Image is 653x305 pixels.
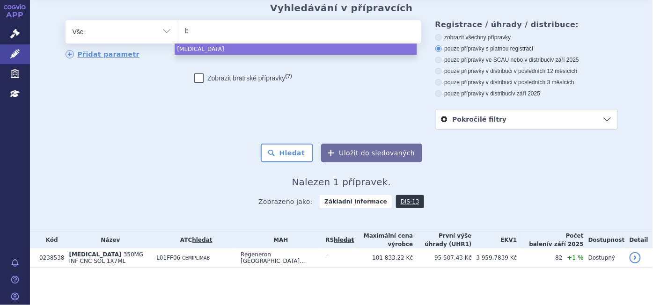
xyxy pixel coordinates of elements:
[286,73,292,79] abbr: (?)
[435,79,618,86] label: pouze přípravky v distribuci v posledních 3 měsících
[435,45,618,52] label: pouze přípravky s platnou registrací
[354,248,413,268] td: 101 833,22 Kč
[435,67,618,75] label: pouze přípravky v distribuci v posledních 12 měsících
[182,255,210,261] span: CEMIPLIMAB
[584,248,625,268] td: Dostupný
[258,195,313,208] span: Zobrazeno jako:
[334,237,354,243] a: vyhledávání neobsahuje žádnou platnou referenční skupinu
[270,2,413,14] h2: Vyhledávání v přípravcích
[549,241,584,247] span: v září 2025
[435,20,618,29] h3: Registrace / úhrady / distribuce:
[156,254,180,261] span: L01FF06
[292,176,391,188] span: Nalezen 1 přípravek.
[192,237,212,243] a: hledat
[413,232,471,248] th: První výše úhrady (UHR1)
[472,248,517,268] td: 3 959,7839 Kč
[513,90,540,97] span: v září 2025
[35,232,64,248] th: Kód
[517,248,563,268] td: 82
[194,73,292,83] label: Zobrazit bratrské přípravky
[625,232,653,248] th: Detail
[321,144,422,162] button: Uložit do sledovaných
[551,57,579,63] span: v září 2025
[334,237,354,243] del: hledat
[630,252,641,263] a: detail
[69,251,121,258] span: [MEDICAL_DATA]
[517,232,584,248] th: Počet balení
[321,248,354,268] td: -
[396,195,424,208] a: DIS-13
[236,248,321,268] td: Regeneron [GEOGRAPHIC_DATA]...
[584,232,625,248] th: Dostupnost
[64,232,152,248] th: Název
[354,232,413,248] th: Maximální cena výrobce
[435,56,618,64] label: pouze přípravky ve SCAU nebo v distribuci
[236,232,321,248] th: MAH
[436,109,617,129] a: Pokročilé filtry
[261,144,314,162] button: Hledat
[66,50,140,58] a: Přidat parametr
[175,44,418,55] li: [MEDICAL_DATA]
[413,248,471,268] td: 95 507,43 Kč
[320,195,392,208] strong: Základní informace
[472,232,517,248] th: EKV1
[69,251,143,264] span: 350MG INF CNC SOL 1X7ML
[435,90,618,97] label: pouze přípravky v distribuci
[321,232,354,248] th: RS
[35,248,64,268] td: 0238538
[435,34,618,41] label: zobrazit všechny přípravky
[152,232,236,248] th: ATC
[567,254,584,261] span: +1 %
